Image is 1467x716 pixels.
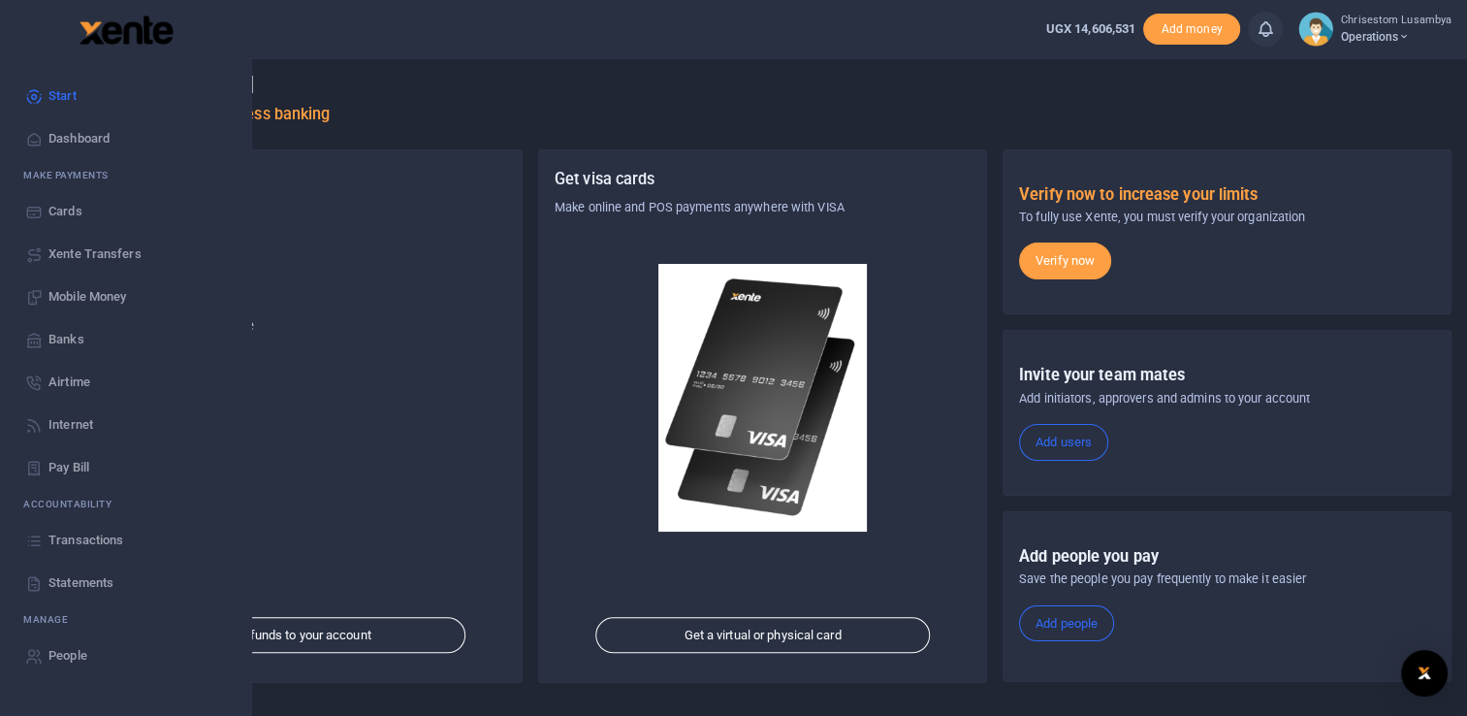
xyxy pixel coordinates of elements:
span: Pay Bill [48,458,89,477]
h5: Account [90,244,506,264]
li: Wallet ballance [1038,19,1143,39]
a: Mobile Money [16,276,236,318]
img: xente-_physical_cards.png [658,264,867,532]
p: INNOVATION VILLAGE [90,198,506,217]
a: Get a virtual or physical card [595,617,931,654]
a: Add users [1019,424,1108,461]
a: Add people [1019,605,1114,642]
a: Xente Transfers [16,233,236,276]
span: Dashboard [48,129,110,148]
span: Add money [1143,14,1240,46]
img: logo-large [80,16,174,45]
a: Start [16,75,236,117]
li: M [16,604,236,635]
span: Airtime [48,373,90,392]
span: Cards [48,202,82,221]
span: Banks [48,330,84,349]
span: Internet [48,415,93,435]
span: countability [38,497,112,511]
small: Chrisestom Lusambya [1341,13,1451,29]
span: Xente Transfers [48,244,142,264]
div: Open Intercom Messenger [1401,650,1448,697]
a: People [16,635,236,677]
p: Operations [90,274,506,293]
p: Save the people you pay frequently to make it easier [1019,570,1435,589]
a: Pay Bill [16,446,236,489]
span: People [48,646,87,666]
a: logo-small logo-large logo-large [78,21,174,36]
a: UGX 14,606,531 [1046,19,1135,39]
span: Mobile Money [48,287,126,307]
span: Transactions [48,531,123,550]
h5: Welcome to better business banking [74,105,1451,124]
span: ake Payments [33,168,109,182]
li: M [16,160,236,190]
p: Add initiators, approvers and admins to your account [1019,389,1435,408]
a: Airtime [16,361,236,404]
h5: Invite your team mates [1019,366,1435,385]
a: Banks [16,318,236,361]
span: Statements [48,573,113,593]
span: Start [48,86,77,106]
a: profile-user Chrisestom Lusambya Operations [1298,12,1451,47]
p: Your current account balance [90,316,506,336]
span: UGX 14,606,531 [1046,21,1135,36]
a: Cards [16,190,236,233]
h5: Verify now to increase your limits [1019,185,1435,205]
h5: Get visa cards [555,170,971,189]
a: Add funds to your account [131,617,466,654]
h4: Hello [PERSON_NAME] [74,74,1451,95]
span: anage [33,612,69,627]
a: Verify now [1019,243,1111,279]
a: Transactions [16,519,236,562]
p: Make online and POS payments anywhere with VISA [555,198,971,217]
a: Add money [1143,20,1240,35]
h5: Add people you pay [1019,547,1435,567]
li: Ac [16,489,236,519]
a: Internet [16,404,236,446]
li: Toup your wallet [1143,14,1240,46]
h5: Organization [90,170,506,189]
a: Dashboard [16,117,236,160]
h5: UGX 14,606,531 [90,341,506,360]
img: profile-user [1298,12,1333,47]
a: Statements [16,562,236,604]
span: Operations [1341,28,1451,46]
p: To fully use Xente, you must verify your organization [1019,208,1435,227]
